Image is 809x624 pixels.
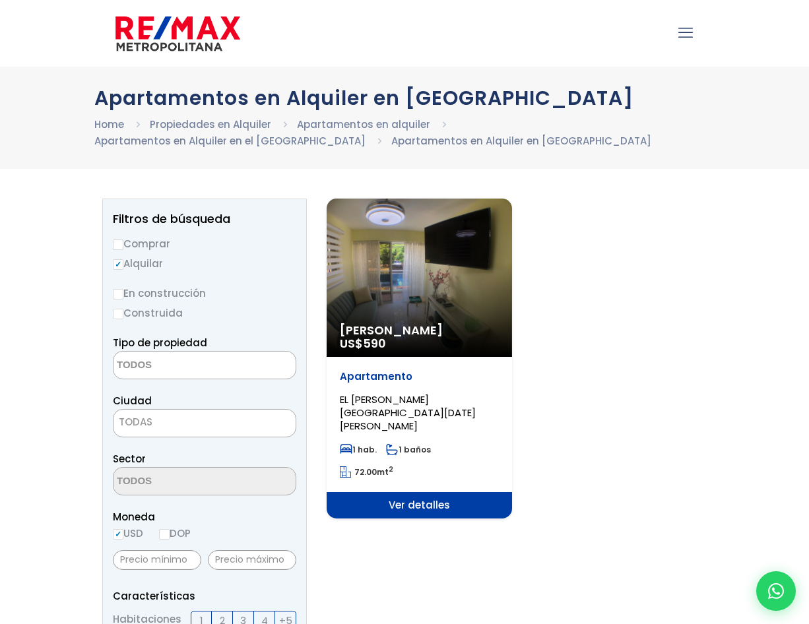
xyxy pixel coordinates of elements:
p: Características [113,588,296,604]
label: Alquilar [113,255,296,272]
input: Alquilar [113,259,123,270]
label: USD [113,525,143,542]
span: US$ [340,335,386,352]
label: Comprar [113,235,296,252]
span: mt [340,466,393,478]
img: remax-metropolitana-logo [115,14,240,53]
input: USD [113,529,123,540]
a: Propiedades en Alquiler [150,117,271,131]
li: Apartamentos en Alquiler en [GEOGRAPHIC_DATA] [391,133,651,149]
h1: Apartamentos en Alquiler en [GEOGRAPHIC_DATA] [94,86,715,109]
sup: 2 [389,464,393,474]
p: Apartamento [340,370,499,383]
span: [PERSON_NAME] [340,324,499,337]
span: Moneda [113,509,296,525]
span: 590 [363,335,386,352]
input: DOP [159,529,170,540]
input: Construida [113,309,123,319]
span: TODAS [113,413,296,431]
h2: Filtros de búsqueda [113,212,296,226]
a: Home [94,117,124,131]
a: mobile menu [674,22,697,44]
textarea: Search [113,468,242,496]
span: 1 hab. [340,444,377,455]
label: DOP [159,525,191,542]
span: Ciudad [113,394,152,408]
span: EL [PERSON_NAME][GEOGRAPHIC_DATA][DATE][PERSON_NAME] [340,392,476,433]
span: TODAS [119,415,152,429]
a: Apartamentos en alquiler [297,117,430,131]
label: En construcción [113,285,296,301]
span: Sector [113,452,146,466]
textarea: Search [113,352,242,380]
span: Tipo de propiedad [113,336,207,350]
a: [PERSON_NAME] US$590 Apartamento EL [PERSON_NAME][GEOGRAPHIC_DATA][DATE][PERSON_NAME] 1 hab. 1 ba... [327,199,512,518]
input: Precio máximo [208,550,296,570]
label: Construida [113,305,296,321]
input: Precio mínimo [113,550,201,570]
input: Comprar [113,239,123,250]
span: TODAS [113,409,296,437]
input: En construcción [113,289,123,299]
span: Ver detalles [327,492,512,518]
span: 72.00 [354,466,377,478]
a: Apartamentos en Alquiler en el [GEOGRAPHIC_DATA] [94,134,366,148]
span: 1 baños [386,444,431,455]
